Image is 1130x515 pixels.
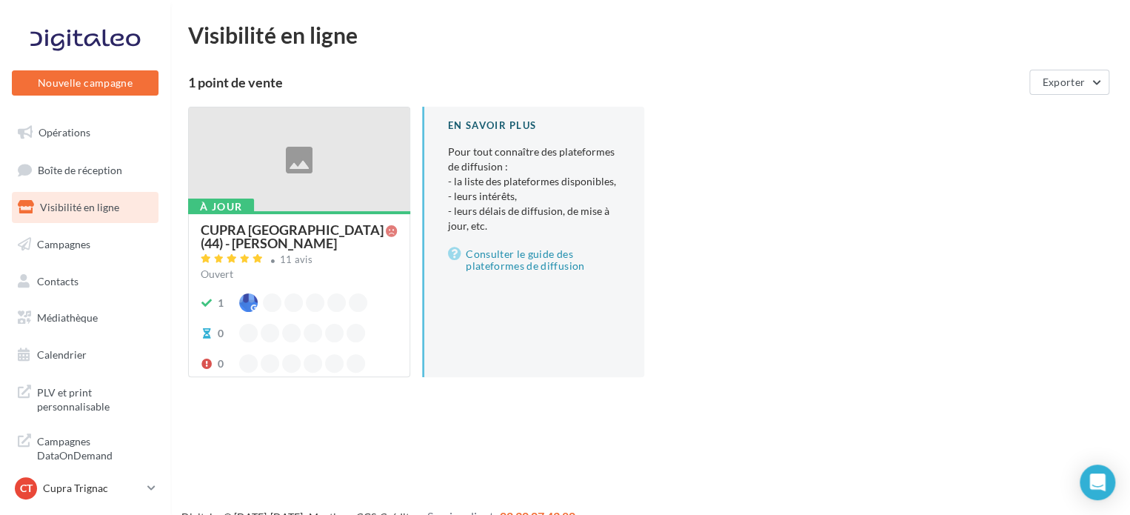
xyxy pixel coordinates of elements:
[12,70,158,96] button: Nouvelle campagne
[9,425,161,469] a: Campagnes DataOnDemand
[1029,70,1109,95] button: Exporter
[39,126,90,139] span: Opérations
[188,76,1023,89] div: 1 point de vente
[9,266,161,297] a: Contacts
[20,481,33,496] span: CT
[1042,76,1085,88] span: Exporter
[9,154,161,186] a: Boîte de réception
[448,189,621,204] li: - leurs intérêts,
[37,382,153,414] span: PLV et print personnalisable
[201,252,398,270] a: 11 avis
[9,302,161,333] a: Médiathèque
[37,348,87,361] span: Calendrier
[201,223,386,250] span: CUPRA [GEOGRAPHIC_DATA] (44) - [PERSON_NAME]
[37,238,90,250] span: Campagnes
[12,474,158,502] a: CT Cupra Trignac
[9,192,161,223] a: Visibilité en ligne
[9,229,161,260] a: Campagnes
[448,204,621,233] li: - leurs délais de diffusion, de mise à jour, etc.
[9,339,161,371] a: Calendrier
[448,119,621,133] div: En savoir plus
[188,199,254,215] div: À jour
[43,481,141,496] p: Cupra Trignac
[448,174,621,189] li: - la liste des plateformes disponibles,
[38,163,122,176] span: Boîte de réception
[280,255,312,265] div: 11 avis
[448,245,621,275] a: Consulter le guide des plateformes de diffusion
[9,117,161,148] a: Opérations
[9,376,161,420] a: PLV et print personnalisable
[37,274,78,287] span: Contacts
[40,201,119,213] span: Visibilité en ligne
[218,356,224,371] div: 0
[201,268,233,280] span: Ouvert
[218,326,224,341] div: 0
[37,431,153,463] span: Campagnes DataOnDemand
[188,24,1112,46] div: Visibilité en ligne
[1080,465,1115,500] div: Open Intercom Messenger
[448,144,621,233] p: Pour tout connaître des plateformes de diffusion :
[218,296,224,310] div: 1
[37,311,98,324] span: Médiathèque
